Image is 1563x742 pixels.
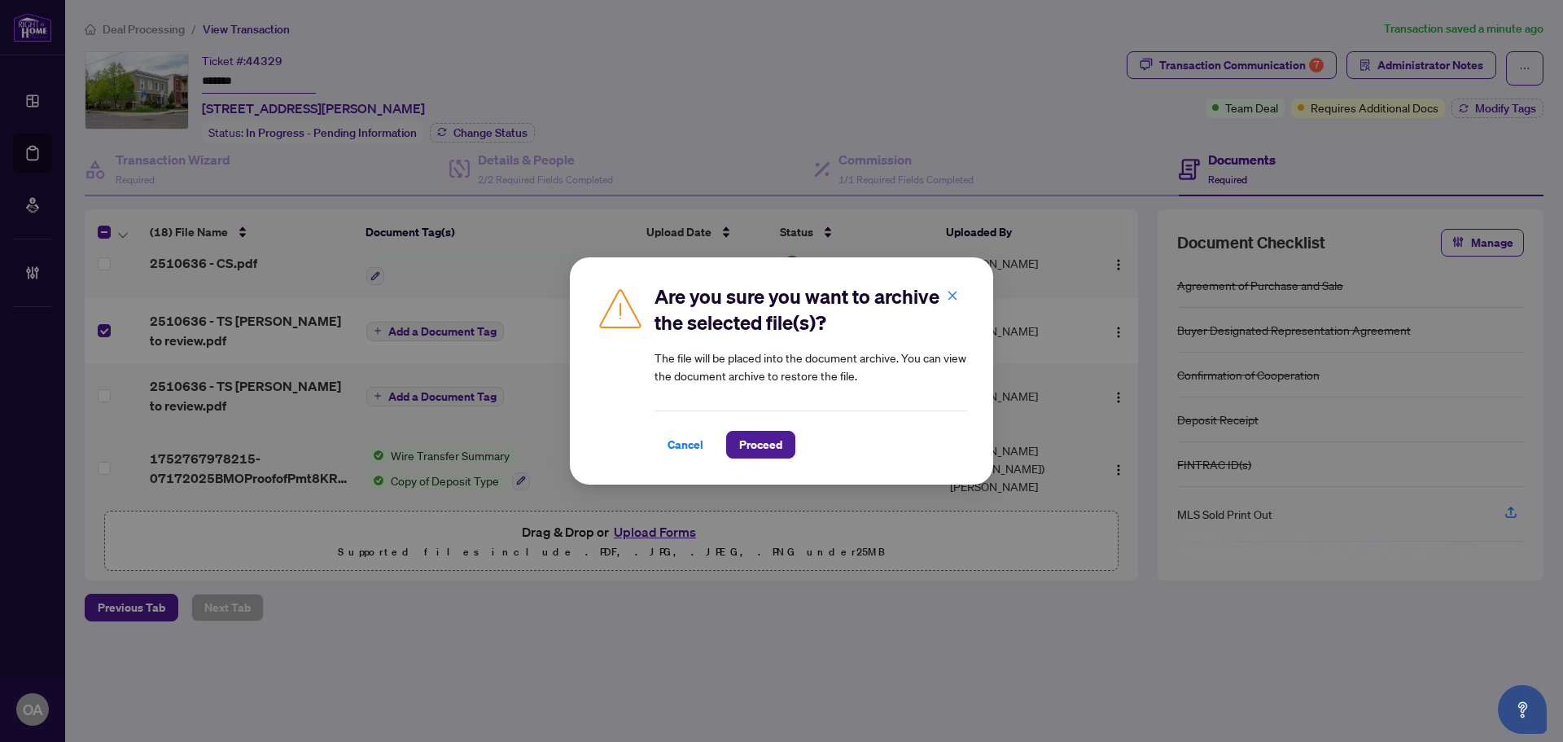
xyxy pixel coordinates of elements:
button: Cancel [655,431,716,459]
h2: Are you sure you want to archive the selected file(s)? [655,283,967,336]
span: Cancel [668,432,703,458]
article: The file will be placed into the document archive. You can view the document archive to restore t... [655,349,967,384]
span: close [947,290,958,301]
img: Caution Icon [596,283,645,332]
button: Proceed [726,431,795,459]
button: Open asap [1498,685,1547,734]
span: Proceed [739,432,782,458]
